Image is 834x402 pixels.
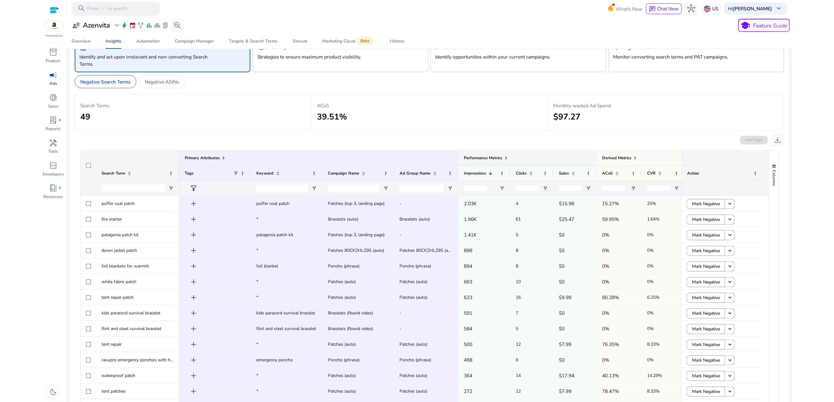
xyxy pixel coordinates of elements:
[328,279,356,285] span: Patches (auto)
[602,244,636,257] p: 0%
[102,326,161,332] span: flint and steel survival bracelet
[189,262,198,270] span: add
[559,275,591,288] p: $0
[692,260,720,273] span: Mark Negative
[256,357,293,363] span: emergency poncho
[615,3,642,14] span: What's New
[189,340,198,349] span: add
[559,338,591,351] p: $7.99
[49,94,57,102] span: donut_small
[102,232,138,238] span: patagonia patch kit
[741,21,751,31] span: school
[256,170,274,176] span: Keyword
[328,341,356,347] span: Patches (auto)
[256,201,289,206] span: puffer coat patch
[602,385,636,398] p: 78.47%
[189,325,198,333] span: add
[464,369,505,382] p: 364
[559,228,591,241] p: $0
[137,22,144,29] span: family_history
[602,307,636,319] p: 0%
[704,5,711,12] img: us.svg
[692,385,720,398] span: Mark Negative
[554,102,779,109] p: Monthly wasted Ad Spend
[771,170,777,186] span: Columns
[649,6,656,13] span: chat
[189,231,198,239] span: add
[559,291,591,304] p: $9.99
[559,197,591,210] p: $15.98
[687,277,725,287] button: Mark Negative
[58,187,61,190] span: fiber_manual_record
[602,228,636,241] p: 0%
[464,213,505,226] p: 1.96K
[559,322,591,335] p: $0
[46,126,61,132] p: Reports
[49,71,57,79] span: campaign
[46,58,61,64] p: Product
[328,373,356,379] span: Patches (auto)
[328,357,359,363] span: Poncho (phrase)
[692,276,720,288] span: Mark Negative
[102,279,136,285] span: white fabric patch
[647,341,660,347] span: 8.33%
[106,39,121,43] div: Insights
[647,373,662,379] span: 14.29%
[42,115,64,137] a: lab_profilefiber_manual_recordReports
[674,186,679,191] button: Open Filter Menu
[602,291,636,304] p: 80.28%
[728,6,772,11] p: Hi
[399,326,401,332] span: -
[102,247,137,253] span: down jacket patch
[687,371,725,381] button: Mark Negative
[692,338,720,351] span: Mark Negative
[317,102,542,109] p: ACoS
[435,43,443,52] span: trending_up
[464,244,505,257] p: 898
[692,307,720,320] span: Mark Negative
[256,326,316,332] span: flint and steel survival bracelet
[647,294,660,300] span: 6.25%
[647,232,654,238] span: 0%
[687,308,725,318] button: Mark Negative
[692,244,720,257] span: Mark Negative
[516,247,518,253] span: 8
[464,291,505,304] p: 623
[727,357,733,364] mat-icon: keyboard_arrow_down
[692,197,720,210] span: Mark Negative
[738,19,790,32] button: schoolFeature Guide
[399,185,444,192] input: Ad Group Name Filter Input
[129,22,136,29] span: event
[773,136,781,144] span: download
[185,170,193,176] span: Tags
[383,186,388,191] button: Open Filter Menu
[727,232,733,238] mat-icon: keyboard_arrow_down
[399,170,430,176] span: Ad Group Name
[516,170,527,176] span: Clicks
[464,307,505,319] p: 591
[102,201,135,206] span: puffer coat patch
[328,170,359,176] span: Campaign Name
[189,184,198,192] span: filter_alt
[102,216,122,222] span: fire starter
[516,326,518,332] span: 5
[692,369,720,382] span: Mark Negative
[49,388,57,396] span: dark_mode
[154,22,161,29] span: cloud
[464,385,505,398] p: 272
[399,201,401,206] span: -
[113,21,121,29] span: expand_more
[49,161,57,170] span: code_blocks
[647,263,654,269] span: 0%
[602,275,636,288] p: 0%
[42,137,64,160] a: handymanTools
[602,197,636,210] p: 15.27%
[516,216,521,222] span: 61
[647,247,654,253] span: 0%
[516,294,521,300] span: 16
[399,216,430,222] span: Bracelets (auto)
[692,323,720,335] span: Mark Negative
[464,228,505,241] p: 1.41K
[727,279,733,285] mat-icon: keyboard_arrow_down
[727,373,733,379] mat-icon: keyboard_arrow_down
